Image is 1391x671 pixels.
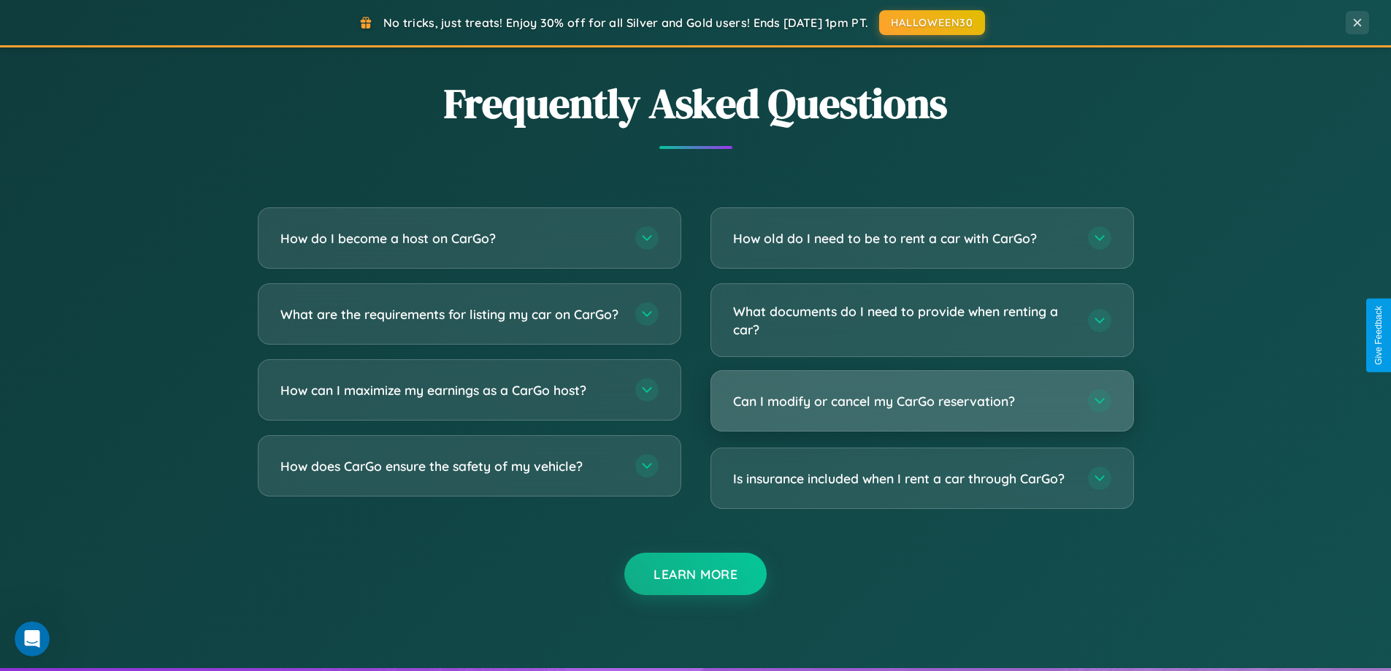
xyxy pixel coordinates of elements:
[15,621,50,656] iframe: Intercom live chat
[280,229,621,248] h3: How do I become a host on CarGo?
[258,75,1134,131] h2: Frequently Asked Questions
[624,553,767,595] button: Learn More
[280,305,621,323] h3: What are the requirements for listing my car on CarGo?
[733,469,1073,488] h3: Is insurance included when I rent a car through CarGo?
[383,15,868,30] span: No tricks, just treats! Enjoy 30% off for all Silver and Gold users! Ends [DATE] 1pm PT.
[1373,306,1384,365] div: Give Feedback
[280,457,621,475] h3: How does CarGo ensure the safety of my vehicle?
[733,229,1073,248] h3: How old do I need to be to rent a car with CarGo?
[879,10,985,35] button: HALLOWEEN30
[280,381,621,399] h3: How can I maximize my earnings as a CarGo host?
[733,302,1073,338] h3: What documents do I need to provide when renting a car?
[733,392,1073,410] h3: Can I modify or cancel my CarGo reservation?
